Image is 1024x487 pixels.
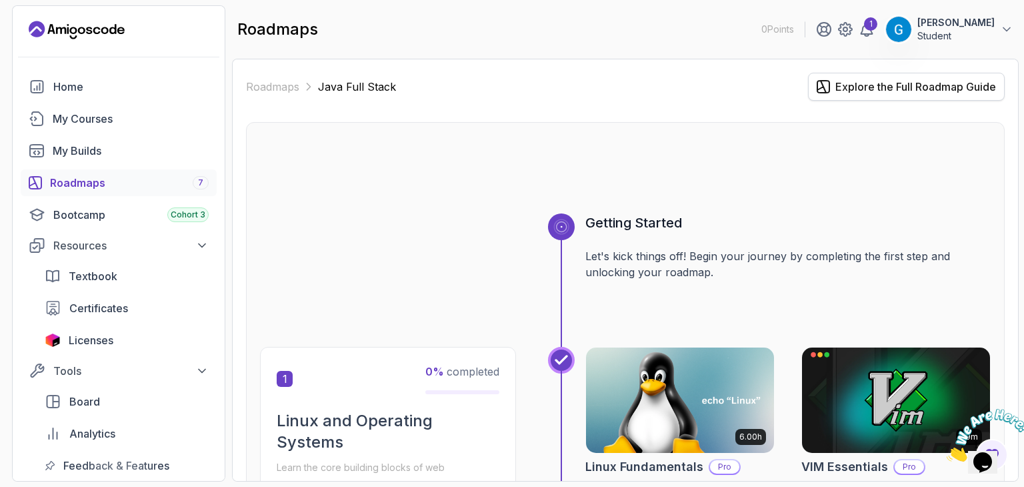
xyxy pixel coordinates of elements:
div: Roadmaps [50,175,209,191]
a: analytics [37,420,217,447]
button: user profile image[PERSON_NAME]Student [885,16,1013,43]
img: VIM Essentials card [802,348,990,453]
p: [PERSON_NAME] [917,16,995,29]
h2: Linux and Operating Systems [277,410,499,453]
a: roadmaps [21,169,217,196]
img: Linux Fundamentals card [586,348,774,453]
h2: VIM Essentials [801,458,888,476]
span: Board [69,394,100,410]
a: bootcamp [21,201,217,228]
div: Explore the Full Roadmap Guide [835,79,996,95]
span: Analytics [69,426,115,442]
span: 1 [5,5,11,17]
img: user profile image [886,17,911,42]
span: 0 % [425,365,444,378]
div: Resources [53,237,209,254]
p: Java Full Stack [318,79,396,95]
button: Explore the Full Roadmap Guide [808,73,1005,101]
span: Textbook [69,268,117,284]
p: Pro [895,460,924,474]
span: Cohort 3 [171,209,205,220]
span: Licenses [69,332,113,348]
div: Tools [53,363,209,379]
a: Roadmaps [246,79,299,95]
p: Student [917,29,995,43]
a: certificates [37,295,217,322]
img: Chat attention grabber [5,5,88,58]
a: builds [21,137,217,164]
iframe: chat widget [941,404,1024,467]
span: 1 [277,371,293,387]
div: Home [53,79,209,95]
p: Pro [710,460,739,474]
span: 7 [198,177,203,188]
a: 1 [859,21,875,37]
a: feedback [37,452,217,479]
button: Resources [21,233,217,258]
a: textbook [37,263,217,290]
button: Tools [21,359,217,383]
a: board [37,388,217,415]
div: My Courses [53,111,209,127]
span: Feedback & Features [63,458,169,474]
a: Landing page [29,19,125,41]
a: courses [21,105,217,132]
div: 1 [864,17,877,31]
h2: roadmaps [237,19,318,40]
h3: Getting Started [585,213,991,232]
span: Certificates [69,300,128,316]
p: Let's kick things off! Begin your journey by completing the first step and unlocking your roadmap. [585,248,991,280]
div: My Builds [53,143,209,159]
span: completed [425,365,499,378]
a: licenses [37,327,217,354]
div: Bootcamp [53,207,209,223]
img: jetbrains icon [45,334,61,347]
p: 0 Points [761,23,794,36]
h2: Linux Fundamentals [585,458,703,476]
p: 6.00h [739,432,762,442]
a: home [21,73,217,100]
